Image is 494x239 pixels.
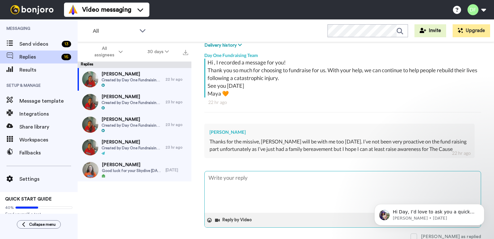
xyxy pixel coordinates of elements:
[102,100,162,105] span: Created by Day One Fundraising Team
[453,24,490,37] button: Upgrade
[166,145,188,150] div: 23 hr ago
[19,123,78,131] span: Share library
[204,49,481,59] div: Day One Fundraising Team
[102,145,162,151] span: Created by Day One Fundraising Team
[166,167,188,173] div: [DATE]
[5,211,72,217] span: Send yourself a test
[78,159,191,181] a: [PERSON_NAME]Good luck for your Skydive [DATE]![DATE]
[19,97,78,105] span: Message template
[102,139,162,145] span: [PERSON_NAME]
[78,68,191,91] a: [PERSON_NAME]Created by Day One Fundraising Team22 hr ago
[183,50,188,55] img: export.svg
[19,136,78,144] span: Workspaces
[19,66,78,74] span: Results
[209,138,469,153] div: Thanks for the missive, [PERSON_NAME] will be with me too [DATE]. I’ve not been very proactive on...
[365,190,494,236] iframe: Intercom notifications message
[102,168,162,173] span: Good luck for your Skydive [DATE]!
[19,149,78,157] span: Fallbacks
[452,150,471,156] div: 22 hr ago
[414,24,446,37] button: Invite
[19,53,59,61] span: Replies
[102,123,162,128] span: Created by Day One Fundraising Team
[102,94,162,100] span: [PERSON_NAME]
[78,113,191,136] a: [PERSON_NAME]Created by Day One Fundraising Team23 hr ago
[102,162,162,168] span: [PERSON_NAME]
[17,220,61,229] button: Collapse menu
[61,54,71,60] div: 16
[102,71,162,77] span: [PERSON_NAME]
[82,5,131,14] span: Video messaging
[166,122,188,127] div: 23 hr ago
[82,162,99,178] img: d6848e9e-eebb-48a5-85b9-6d0081a66e0e-thumb.jpg
[208,59,479,97] div: Hi , I recorded a message for you! Thank you so much for choosing to fundraise for us. With your ...
[166,99,188,105] div: 23 hr ago
[29,222,56,227] span: Collapse menu
[166,77,188,82] div: 22 hr ago
[79,43,135,61] button: All assignees
[5,205,14,210] span: 40%
[5,197,52,201] span: QUICK START GUIDE
[82,94,98,110] img: 04292bb0-bbe1-443b-a8b5-002d46456ff9-thumb.jpg
[78,91,191,113] a: [PERSON_NAME]Created by Day One Fundraising Team23 hr ago
[102,77,162,83] span: Created by Day One Fundraising Team
[135,46,181,58] button: 30 days
[8,5,56,14] img: bj-logo-header-white.svg
[209,129,469,135] div: [PERSON_NAME]
[82,139,98,155] img: 22ba9341-b161-4ab1-b967-6d4e4a140674-thumb.jpg
[208,99,477,106] div: 22 hr ago
[91,45,117,58] span: All assignees
[19,40,59,48] span: Send videos
[102,116,162,123] span: [PERSON_NAME]
[19,175,78,183] span: Settings
[62,41,71,47] div: 13
[78,62,191,68] div: Replies
[214,215,254,225] button: Reply by Video
[93,27,136,35] span: All
[68,5,78,15] img: vm-color.svg
[19,110,78,118] span: Integrations
[204,42,244,49] button: Delivery history
[82,71,98,87] img: 9ae8e928-3df4-4727-8500-12a043ca17fa-thumb.jpg
[78,136,191,159] a: [PERSON_NAME]Created by Day One Fundraising Team23 hr ago
[181,47,190,57] button: Export all results that match these filters now.
[82,117,98,133] img: d2f7cb27-666d-4e5f-a5af-1c4e95ad0078-thumb.jpg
